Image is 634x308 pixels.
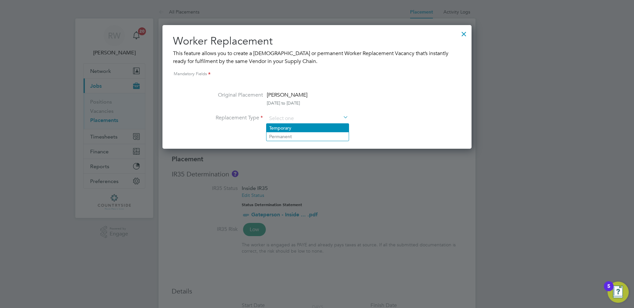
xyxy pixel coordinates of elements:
[267,100,300,106] span: [DATE] to [DATE]
[608,282,629,303] button: Open Resource Center, 5 new notifications
[607,286,610,295] div: 5
[267,92,307,98] span: [PERSON_NAME]
[197,114,263,122] label: Replacement Type
[266,132,349,141] li: Permanent
[266,124,349,132] li: Temporary
[267,114,348,124] input: Select one
[173,49,461,65] div: This feature allows you to create a [DEMOGRAPHIC_DATA] or permanent Worker Replacement Vacancy th...
[173,71,461,78] div: Mandatory Fields
[173,34,461,48] h2: Worker Replacement
[197,91,263,106] label: Original Placement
